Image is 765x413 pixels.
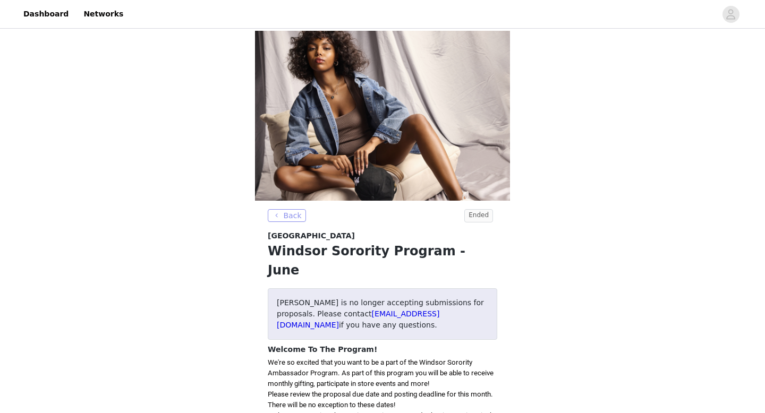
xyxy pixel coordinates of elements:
[17,2,75,26] a: Dashboard
[268,344,497,355] h4: Welcome To The Program!
[268,390,493,409] span: Please review the proposal due date and posting deadline for this month. There will be no excepti...
[726,6,736,23] div: avatar
[464,209,493,222] span: Ended
[268,242,497,280] h1: Windsor Sorority Program - June
[268,230,355,242] span: [GEOGRAPHIC_DATA]
[268,358,494,388] span: We're so excited that you want to be a part of the Windsor Sorority Ambassador Program. As part o...
[77,2,130,26] a: Networks
[277,297,488,331] p: [PERSON_NAME] is no longer accepting submissions for proposals. Please contact if you have any qu...
[255,31,510,201] img: campaign image
[268,209,306,222] button: Back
